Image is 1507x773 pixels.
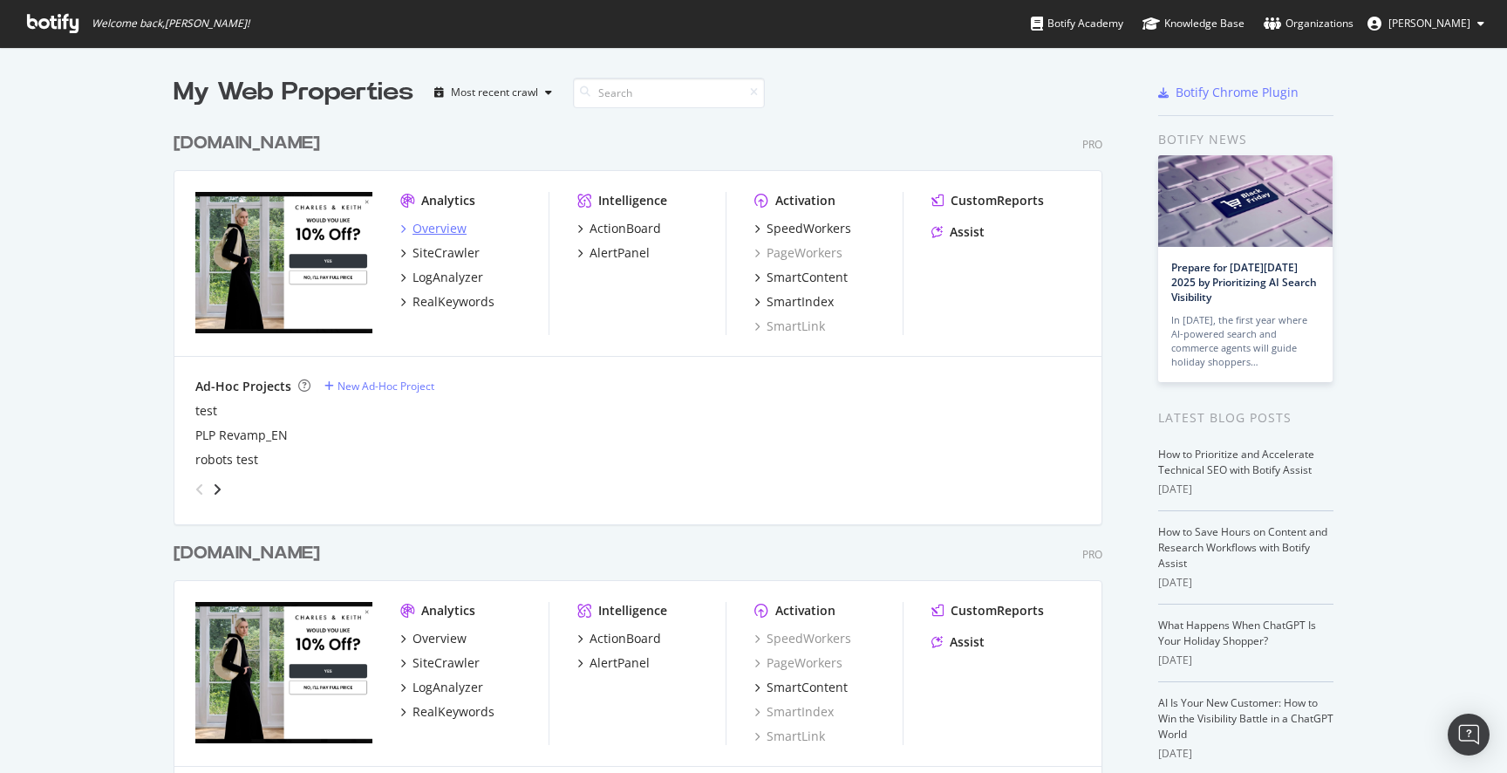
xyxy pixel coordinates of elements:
[1171,313,1319,369] div: In [DATE], the first year where AI-powered search and commerce agents will guide holiday shoppers…
[1158,482,1333,497] div: [DATE]
[590,220,661,237] div: ActionBoard
[1158,653,1333,668] div: [DATE]
[174,541,320,566] div: [DOMAIN_NAME]
[92,17,249,31] span: Welcome back, [PERSON_NAME] !
[767,679,848,696] div: SmartContent
[1082,547,1102,562] div: Pro
[1142,15,1244,32] div: Knowledge Base
[324,379,434,393] a: New Ad-Hoc Project
[413,220,467,237] div: Overview
[590,630,661,647] div: ActionBoard
[188,475,211,503] div: angle-left
[754,679,848,696] a: SmartContent
[754,703,834,721] a: SmartIndex
[1158,130,1333,149] div: Botify news
[767,220,851,237] div: SpeedWorkers
[1082,137,1102,152] div: Pro
[950,633,985,651] div: Assist
[577,244,650,262] a: AlertPanel
[451,87,538,98] div: Most recent crawl
[174,541,327,566] a: [DOMAIN_NAME]
[1158,695,1333,742] a: AI Is Your New Customer: How to Win the Visibility Battle in a ChatGPT World
[195,192,372,333] img: www.charleskeith.com
[400,244,480,262] a: SiteCrawler
[413,244,480,262] div: SiteCrawler
[598,602,667,619] div: Intelligence
[1354,10,1498,38] button: [PERSON_NAME]
[931,602,1044,619] a: CustomReports
[211,481,223,498] div: angle-right
[573,78,765,108] input: Search
[174,131,320,156] div: [DOMAIN_NAME]
[1158,524,1327,571] a: How to Save Hours on Content and Research Workflows with Botify Assist
[1158,618,1316,648] a: What Happens When ChatGPT Is Your Holiday Shopper?
[754,630,851,647] a: SpeedWorkers
[950,223,985,241] div: Assist
[754,293,834,311] a: SmartIndex
[195,602,372,743] img: charleskeith.co.uk
[590,654,650,672] div: AlertPanel
[1158,746,1333,762] div: [DATE]
[413,679,483,696] div: LogAnalyzer
[1158,408,1333,428] div: Latest Blog Posts
[1171,260,1317,304] a: Prepare for [DATE][DATE] 2025 by Prioritizing AI Search Visibility
[421,192,475,209] div: Analytics
[1158,575,1333,591] div: [DATE]
[427,79,559,106] button: Most recent crawl
[413,703,494,721] div: RealKeywords
[767,293,834,311] div: SmartIndex
[775,602,835,619] div: Activation
[577,654,650,672] a: AlertPanel
[400,220,467,237] a: Overview
[400,703,494,721] a: RealKeywords
[1264,15,1354,32] div: Organizations
[1448,714,1490,756] div: Open Intercom Messenger
[754,654,842,672] a: PageWorkers
[754,244,842,262] a: PageWorkers
[754,220,851,237] a: SpeedWorkers
[951,602,1044,619] div: CustomReports
[413,654,480,672] div: SiteCrawler
[174,75,413,110] div: My Web Properties
[1176,84,1299,101] div: Botify Chrome Plugin
[400,269,483,286] a: LogAnalyzer
[1158,84,1299,101] a: Botify Chrome Plugin
[400,630,467,647] a: Overview
[577,630,661,647] a: ActionBoard
[195,378,291,395] div: Ad-Hoc Projects
[338,379,434,393] div: New Ad-Hoc Project
[400,654,480,672] a: SiteCrawler
[1158,447,1314,477] a: How to Prioritize and Accelerate Technical SEO with Botify Assist
[174,131,327,156] a: [DOMAIN_NAME]
[577,220,661,237] a: ActionBoard
[754,318,825,335] div: SmartLink
[195,402,217,420] a: test
[931,633,985,651] a: Assist
[951,192,1044,209] div: CustomReports
[590,244,650,262] div: AlertPanel
[754,269,848,286] a: SmartContent
[413,630,467,647] div: Overview
[413,293,494,311] div: RealKeywords
[598,192,667,209] div: Intelligence
[1031,15,1123,32] div: Botify Academy
[931,223,985,241] a: Assist
[1158,155,1333,247] img: Prepare for Black Friday 2025 by Prioritizing AI Search Visibility
[400,293,494,311] a: RealKeywords
[754,728,825,745] a: SmartLink
[195,427,288,444] a: PLP Revamp_EN
[775,192,835,209] div: Activation
[195,451,258,469] a: robots test
[421,602,475,619] div: Analytics
[1388,16,1470,31] span: Chris Pitcher
[767,269,848,286] div: SmartContent
[400,679,483,696] a: LogAnalyzer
